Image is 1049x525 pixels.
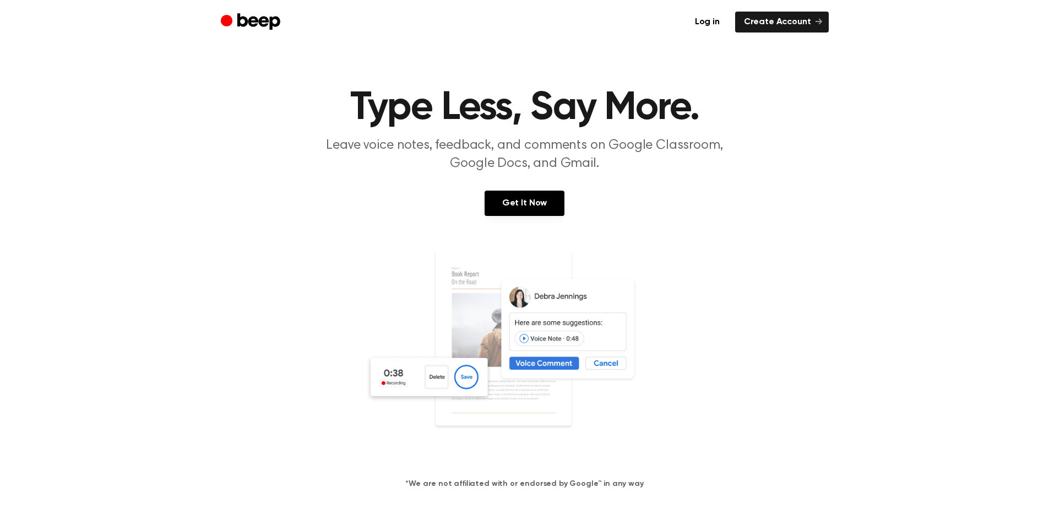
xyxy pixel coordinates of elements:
[313,137,736,173] p: Leave voice notes, feedback, and comments on Google Classroom, Google Docs, and Gmail.
[686,12,729,33] a: Log in
[243,88,807,128] h1: Type Less, Say More.
[735,12,829,33] a: Create Account
[221,12,283,33] a: Beep
[485,191,564,216] a: Get It Now
[365,249,684,461] img: Voice Comments on Docs and Recording Widget
[13,478,1036,490] h4: *We are not affiliated with or endorsed by Google™ in any way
